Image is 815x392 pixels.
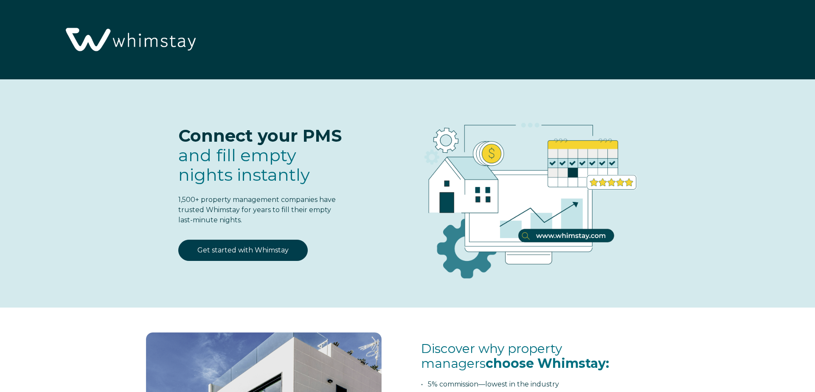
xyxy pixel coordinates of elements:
span: Connect your PMS [178,125,342,146]
a: Get started with Whimstay [178,240,308,261]
img: RBO Ilustrations-03 [376,96,675,292]
span: • 5% commission—lowest in the industry [421,380,559,388]
span: Discover why property managers [421,341,609,371]
span: fill empty nights instantly [178,145,310,185]
img: Whimstay Logo-02 1 [59,4,200,76]
span: 1,500+ property management companies have trusted Whimstay for years to fill their empty last-min... [178,196,336,224]
span: choose Whimstay: [486,356,609,371]
span: and [178,145,310,185]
